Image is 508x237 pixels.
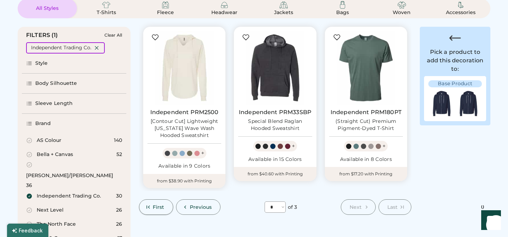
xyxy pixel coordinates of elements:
img: Independent Trading Co. PRM2500 [Contour Cut] Lightweight California Wave Wash Hooded Sweatshirt [147,31,221,105]
div: from $40.60 with Printing [234,167,316,181]
button: First [139,199,173,215]
img: Fleece Icon [161,1,170,9]
div: 52 [116,151,122,158]
div: Brand [35,120,51,127]
div: Woven [386,9,418,16]
div: 36 [26,182,32,189]
img: Main Image Back Design [455,90,482,117]
div: + [382,142,386,150]
div: Bags [327,9,358,16]
span: Previous [190,205,212,210]
span: Next [350,205,362,210]
a: Independent PRM2500 [150,109,219,116]
div: Available in 9 Colors [147,163,221,170]
img: Independent Trading Co. PRM33SBP Special Blend Raglan Hooded Sweatshirt [238,31,312,105]
div: Bella + Canvas [37,151,73,158]
div: T-Shirts [90,9,122,16]
div: Fleece [150,9,181,16]
span: Last [387,205,398,210]
div: Independent Trading Co. [31,44,91,51]
button: Last [379,199,411,215]
img: Headwear Icon [220,1,229,9]
img: Accessories Icon [456,1,465,9]
div: Available in 15 Colors [238,156,312,163]
button: Next [341,199,375,215]
div: Pick a product to add this decoration to: [424,48,486,73]
img: Main Image Front Design [428,90,455,117]
a: Independent PRM33SBP [239,109,312,116]
div: AS Colour [37,137,61,144]
div: 26 [116,207,122,214]
div: (Straight Cut) Premium Pigment-Dyed T-Shirt [329,118,403,132]
img: Woven Icon [398,1,406,9]
div: Accessories [445,9,477,16]
img: Jackets Icon [279,1,288,9]
div: Independent Trading Co. [37,193,101,200]
div: Available in 8 Colors [329,156,403,163]
div: 140 [114,137,122,144]
a: Independent PRM180PT [331,109,401,116]
div: All Styles [31,5,63,12]
div: FILTERS (1) [26,31,58,39]
div: The North Face [37,221,76,228]
div: Next Level [37,207,64,214]
iframe: Front Chat [474,205,505,236]
div: Special Blend Raglan Hooded Sweatshirt [238,118,312,132]
img: Independent Trading Co. PRM180PT (Straight Cut) Premium Pigment-Dyed T-Shirt [329,31,403,105]
div: [PERSON_NAME]/[PERSON_NAME] [26,172,113,179]
div: Headwear [208,9,240,16]
div: from $17.20 with Printing [325,167,407,181]
div: [Contour Cut] Lightweight [US_STATE] Wave Wash Hooded Sweatshirt [147,118,221,139]
div: Base Product [428,80,482,87]
div: of 3 [288,204,297,211]
div: Sleeve Length [35,100,73,107]
div: 26 [116,221,122,228]
div: 30 [116,193,122,200]
span: First [153,205,164,210]
div: Style [35,60,48,67]
div: Body Silhouette [35,80,77,87]
div: from $38.90 with Printing [143,174,225,188]
div: + [201,149,204,157]
div: Clear All [104,33,122,38]
div: Jackets [268,9,300,16]
button: Previous [176,199,221,215]
div: + [292,142,295,150]
img: T-Shirts Icon [102,1,110,9]
img: Bags Icon [338,1,347,9]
